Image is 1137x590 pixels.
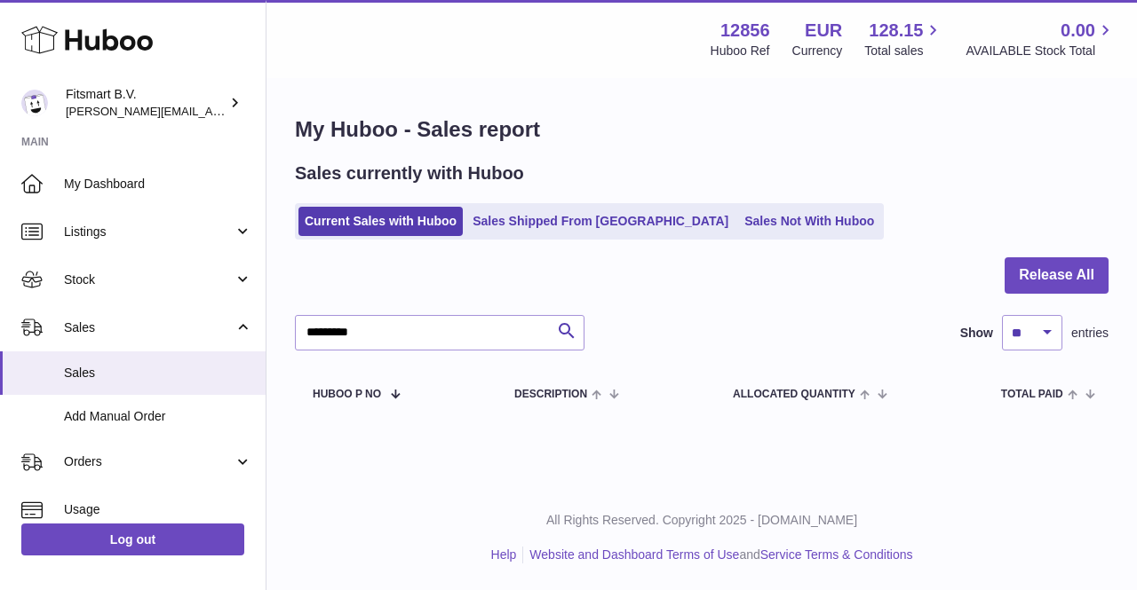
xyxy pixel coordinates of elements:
[1061,19,1095,43] span: 0.00
[864,43,943,59] span: Total sales
[1071,325,1109,342] span: entries
[960,325,993,342] label: Show
[281,512,1123,529] p: All Rights Reserved. Copyright 2025 - [DOMAIN_NAME]
[1001,389,1063,400] span: Total paid
[523,547,912,563] li: and
[64,453,234,470] span: Orders
[869,19,923,43] span: 128.15
[21,523,244,555] a: Log out
[64,271,234,288] span: Stock
[792,43,843,59] div: Currency
[313,389,381,400] span: Huboo P no
[733,389,855,400] span: ALLOCATED Quantity
[66,86,226,120] div: Fitsmart B.V.
[514,389,587,400] span: Description
[295,115,1109,144] h1: My Huboo - Sales report
[64,224,234,240] span: Listings
[760,547,913,562] a: Service Terms & Conditions
[64,365,252,382] span: Sales
[1005,257,1109,294] button: Release All
[864,19,943,59] a: 128.15 Total sales
[298,207,463,236] a: Current Sales with Huboo
[66,104,356,118] span: [PERSON_NAME][EMAIL_ADDRESS][DOMAIN_NAME]
[720,19,770,43] strong: 12856
[966,19,1116,59] a: 0.00 AVAILABLE Stock Total
[64,501,252,518] span: Usage
[21,90,48,116] img: jonathan@leaderoo.com
[491,547,517,562] a: Help
[295,161,524,185] h2: Sales currently with Huboo
[466,207,735,236] a: Sales Shipped From [GEOGRAPHIC_DATA]
[711,43,770,59] div: Huboo Ref
[64,319,234,336] span: Sales
[966,43,1116,59] span: AVAILABLE Stock Total
[738,207,880,236] a: Sales Not With Huboo
[64,408,252,425] span: Add Manual Order
[529,547,739,562] a: Website and Dashboard Terms of Use
[805,19,842,43] strong: EUR
[64,176,252,193] span: My Dashboard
